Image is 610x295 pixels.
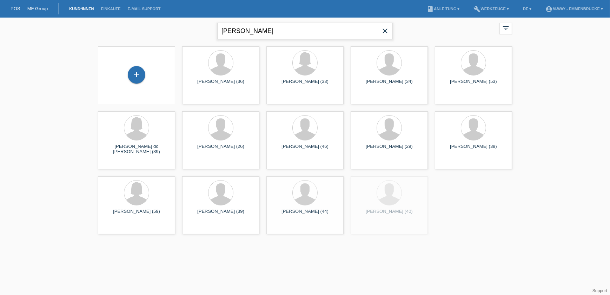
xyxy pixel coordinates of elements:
a: Einkäufe [97,7,124,11]
input: Suche... [217,23,393,39]
a: DE ▾ [519,7,535,11]
a: Support [592,288,607,293]
div: [PERSON_NAME] (53) [440,79,506,90]
div: [PERSON_NAME] (44) [272,209,338,220]
a: buildWerkzeuge ▾ [470,7,513,11]
a: E-Mail Support [124,7,164,11]
a: bookAnleitung ▾ [423,7,463,11]
a: account_circlem-way - Emmenbrücke ▾ [542,7,606,11]
div: [PERSON_NAME] [PERSON_NAME] (49) [440,209,506,220]
a: POS — MF Group [11,6,48,11]
div: [PERSON_NAME] (29) [356,144,422,155]
div: [PERSON_NAME] (39) [188,209,254,220]
i: close [381,27,389,35]
div: [PERSON_NAME] (26) [188,144,254,155]
div: [PERSON_NAME] (34) [356,79,422,90]
i: filter_list [502,24,510,32]
div: [PERSON_NAME] (46) [272,144,338,155]
div: [PERSON_NAME] (36) [188,79,254,90]
i: book [427,6,434,13]
div: [PERSON_NAME] (59) [104,209,170,220]
i: build [474,6,481,13]
i: account_circle [545,6,552,13]
div: [PERSON_NAME] do [PERSON_NAME] (39) [104,144,170,155]
div: [PERSON_NAME] (38) [440,144,506,155]
div: Kund*in hinzufügen [128,69,145,81]
div: [PERSON_NAME] (33) [272,79,338,90]
div: [PERSON_NAME] (40) [356,209,422,220]
a: Kund*innen [66,7,97,11]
